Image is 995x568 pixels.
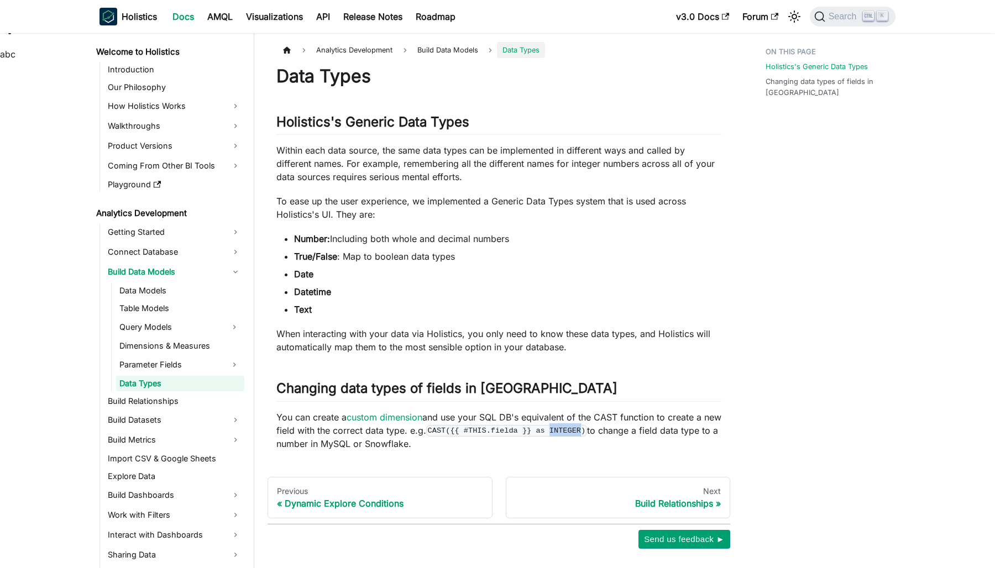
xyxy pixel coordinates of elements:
a: Parameter Fields [116,356,224,374]
strong: Datetime [294,286,331,297]
a: Holistics's Generic Data Types [766,61,868,72]
strong: Text [294,304,312,315]
button: Switch between dark and light mode (currently light mode) [785,8,803,25]
a: Product Versions [104,137,244,155]
a: Build Datasets [104,411,244,429]
div: Next [515,486,721,496]
a: Roadmap [409,8,462,25]
a: Coming From Other BI Tools [104,157,244,175]
span: Search [825,12,863,22]
a: HolisticsHolistics [99,8,157,25]
a: Dimensions & Measures [116,338,244,354]
a: Data Models [116,283,244,298]
kbd: K [877,11,888,21]
a: Query Models [116,318,224,336]
button: Send us feedback ► [638,530,730,549]
a: Analytics Development [93,206,244,221]
img: Holistics [99,8,117,25]
span: Data Types [497,42,545,58]
a: Sharing Data [104,546,244,564]
a: Release Notes [337,8,409,25]
p: Within each data source, the same data types can be implemented in different ways and called by d... [276,144,721,183]
li: : Map to boolean data types [294,250,721,263]
li: Including both whole and decimal numbers [294,232,721,245]
nav: Docs sidebar [88,33,254,568]
a: Connect Database [104,243,244,261]
p: When interacting with your data via Holistics, you only need to know these data types, and Holist... [276,327,721,354]
p: You can create a and use your SQL DB's equivalent of the CAST function to create a new field with... [276,411,721,450]
a: Build Relationships [104,393,244,409]
a: Build Dashboards [104,486,244,504]
button: Expand sidebar category 'Parameter Fields' [224,356,244,374]
p: To ease up the user experience, we implemented a Generic Data Types system that is used across Ho... [276,194,721,221]
strong: True/False [294,251,337,262]
a: How Holistics Works [104,97,244,115]
strong: Date [294,269,313,280]
button: Search (Ctrl+K) [810,7,895,27]
a: Build Metrics [104,431,244,449]
div: Dynamic Explore Conditions [277,498,483,509]
span: Send us feedback ► [644,532,725,546]
h2: Changing data types of fields in [GEOGRAPHIC_DATA] [276,380,721,401]
a: Visualizations [239,8,310,25]
strong: Number: [294,233,330,244]
button: Expand sidebar category 'Query Models' [224,318,244,336]
a: Home page [276,42,297,58]
a: API [310,8,337,25]
a: Table Models [116,301,244,316]
h2: Holistics's Generic Data Types [276,114,721,135]
a: Build Data Models [104,263,244,281]
a: custom dimension [347,412,422,423]
a: Docs [166,8,201,25]
a: PreviousDynamic Explore Conditions [268,477,493,519]
a: Welcome to Holistics [93,44,244,60]
nav: Breadcrumbs [276,42,721,58]
code: CAST({{ #THIS.fielda }} as INTEGER) [426,425,587,436]
a: Work with Filters [104,506,244,524]
div: Build Relationships [515,498,721,509]
a: AMQL [201,8,239,25]
a: v3.0 Docs [669,8,736,25]
a: Changing data types of fields in [GEOGRAPHIC_DATA] [766,76,889,97]
a: Forum [736,8,785,25]
a: Playground [104,177,244,192]
div: Previous [277,486,483,496]
b: Holistics [122,10,157,23]
a: Getting Started [104,223,244,241]
h1: Data Types [276,65,721,87]
a: Data Types [116,376,244,391]
a: NextBuild Relationships [506,477,731,519]
nav: Docs pages [268,477,730,519]
span: Build Data Models [412,42,484,58]
a: Import CSV & Google Sheets [104,451,244,466]
span: Analytics Development [311,42,398,58]
a: Walkthroughs [104,117,244,135]
a: Explore Data [104,469,244,484]
a: Introduction [104,62,244,77]
a: Our Philosophy [104,80,244,95]
a: Interact with Dashboards [104,526,244,544]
